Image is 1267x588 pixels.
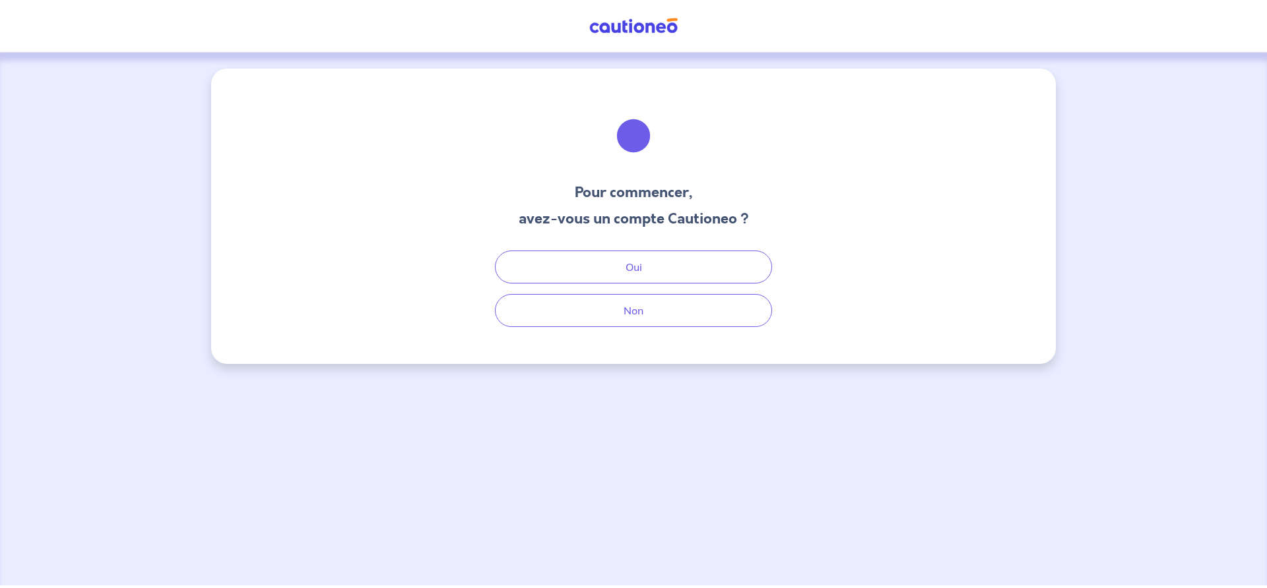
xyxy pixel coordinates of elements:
h3: Pour commencer, [519,182,749,203]
h3: avez-vous un compte Cautioneo ? [519,208,749,229]
button: Oui [495,250,772,283]
img: Cautioneo [584,18,683,34]
img: illu_welcome.svg [598,100,669,171]
button: Non [495,294,772,327]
